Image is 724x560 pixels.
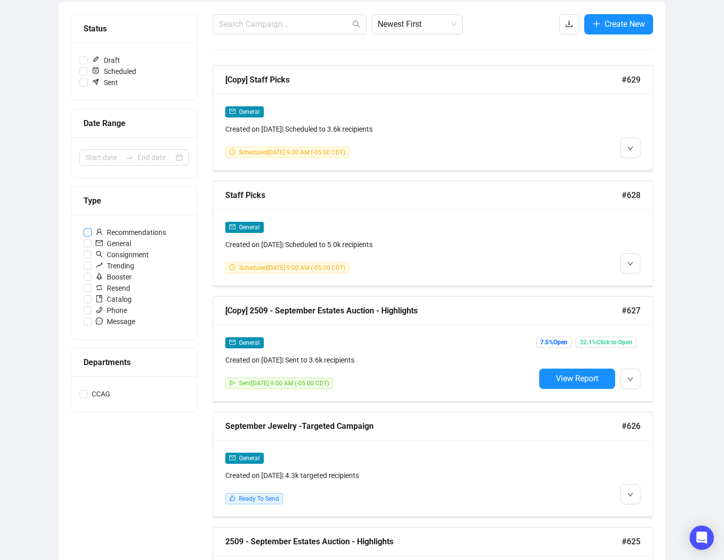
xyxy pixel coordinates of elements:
span: mail [229,108,235,114]
span: user [96,228,103,235]
div: Departments [84,356,185,369]
div: Date Range [84,117,185,130]
span: General [239,455,260,462]
span: message [96,317,103,325]
span: #625 [622,535,640,548]
button: Create New [584,14,653,34]
div: [Copy] 2509 - September Estates Auction - Highlights [225,304,622,317]
span: down [627,261,633,267]
span: mail [229,224,235,230]
span: Catalog [92,294,136,305]
span: mail [229,455,235,461]
span: retweet [96,284,103,291]
input: Start date [86,152,122,163]
span: General [239,224,260,231]
span: Ready To Send [239,495,279,502]
span: Recommendations [92,227,170,238]
span: Sent [88,77,122,88]
span: 32.1% Click to Open [576,337,636,348]
span: Newest First [378,15,457,34]
span: clock-circle [229,264,235,270]
div: Type [84,194,185,207]
div: Open Intercom Messenger [690,526,714,550]
span: #626 [622,420,640,432]
span: #627 [622,304,640,317]
span: General [239,108,260,115]
span: clock-circle [229,149,235,155]
a: [Copy] 2509 - September Estates Auction - Highlights#627mailGeneralCreated on [DATE]| Sent to 3.6... [213,296,653,402]
span: phone [96,306,103,313]
span: download [565,20,573,28]
a: [Copy] Staff Picks#629mailGeneralCreated on [DATE]| Scheduled to 3.6k recipientsclock-circleSched... [213,65,653,171]
a: September Jewelry -Targeted Campaign#626mailGeneralCreated on [DATE]| 4.3k targeted recipientslik... [213,412,653,517]
span: down [627,145,633,151]
span: Sent [DATE] 9:00 AM (-05:00 CDT) [239,380,329,387]
div: [Copy] Staff Picks [225,73,622,86]
div: Created on [DATE] | 4.3k targeted recipients [225,470,535,481]
div: Created on [DATE] | Sent to 3.6k recipients [225,354,535,366]
span: mail [229,339,235,345]
button: View Report [539,369,615,389]
span: search [96,251,103,258]
div: Created on [DATE] | Scheduled to 3.6k recipients [225,124,535,135]
span: swap-right [126,153,134,162]
span: General [92,238,135,249]
span: Scheduled [DATE] 9:00 AM (-05:00 CDT) [239,149,345,156]
a: Staff Picks#628mailGeneralCreated on [DATE]| Scheduled to 5.0k recipientsclock-circleScheduled[DA... [213,181,653,286]
span: Scheduled [DATE] 9:00 AM (-05:00 CDT) [239,264,345,271]
span: to [126,153,134,162]
span: General [239,339,260,346]
input: Search Campaign... [219,18,350,30]
span: plus [592,20,600,28]
div: Staff Picks [225,189,622,202]
span: rocket [96,273,103,280]
span: Scheduled [88,66,140,77]
span: Phone [92,305,131,316]
span: down [627,492,633,498]
input: End date [138,152,174,163]
div: 2509 - September Estates Auction - Highlights [225,535,622,548]
span: Message [92,316,139,327]
span: #628 [622,189,640,202]
span: search [352,20,360,28]
span: 7.5% Open [536,337,572,348]
div: September Jewelry -Targeted Campaign [225,420,622,432]
span: mail [96,239,103,247]
span: Consignment [92,249,153,260]
span: send [229,380,235,386]
span: CCAG [88,388,114,399]
span: book [96,295,103,302]
span: Booster [92,271,136,283]
span: like [229,495,235,501]
span: #629 [622,73,640,86]
span: rise [96,262,103,269]
span: Create New [605,18,645,30]
span: down [627,376,633,382]
div: Created on [DATE] | Scheduled to 5.0k recipients [225,239,535,250]
div: Status [84,22,185,35]
span: Resend [92,283,134,294]
span: Draft [88,55,124,66]
span: Trending [92,260,138,271]
span: View Report [556,374,598,383]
